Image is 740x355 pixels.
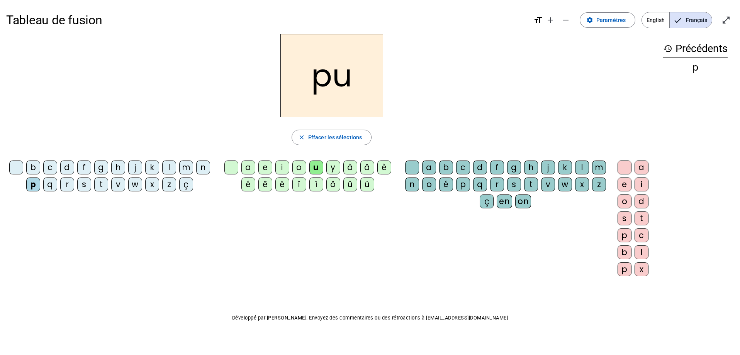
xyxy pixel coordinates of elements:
div: û [343,177,357,191]
mat-icon: close [298,134,305,141]
div: n [196,161,210,174]
div: r [490,177,504,191]
span: Français [670,12,712,28]
div: f [77,161,91,174]
div: x [145,177,159,191]
div: q [43,177,57,191]
div: x [635,262,648,276]
div: b [26,161,40,174]
div: ç [480,194,494,208]
div: ê [258,177,272,191]
div: o [618,194,631,208]
div: g [94,161,108,174]
div: ô [326,177,340,191]
div: j [541,161,555,174]
button: Effacer les sélections [292,130,372,145]
div: s [507,177,521,191]
div: i [275,161,289,174]
div: a [422,161,436,174]
div: b [618,245,631,259]
div: d [473,161,487,174]
div: g [507,161,521,174]
div: f [490,161,504,174]
h1: Tableau de fusion [6,8,527,32]
div: ç [179,177,193,191]
div: t [94,177,108,191]
div: t [524,177,538,191]
mat-icon: settings [586,17,593,24]
div: v [111,177,125,191]
button: Paramètres [580,12,635,28]
div: a [241,161,255,174]
div: o [292,161,306,174]
mat-icon: add [546,15,555,25]
div: p [663,63,728,72]
div: î [292,177,306,191]
div: p [618,262,631,276]
h2: pu [280,34,383,117]
div: p [456,177,470,191]
div: ï [309,177,323,191]
span: Paramètres [596,15,626,25]
div: t [635,211,648,225]
div: d [635,194,648,208]
div: l [162,161,176,174]
div: l [635,245,648,259]
div: n [405,177,419,191]
div: d [60,161,74,174]
div: u [309,161,323,174]
div: w [128,177,142,191]
div: ü [360,177,374,191]
p: Développé par [PERSON_NAME]. Envoyez des commentaires ou des rétroactions à [EMAIL_ADDRESS][DOMAI... [6,313,734,323]
h3: Précédents [663,40,728,57]
div: i [635,177,648,191]
mat-icon: format_size [533,15,543,25]
div: l [575,161,589,174]
div: s [77,177,91,191]
span: Effacer les sélections [308,133,362,142]
div: w [558,177,572,191]
div: c [43,161,57,174]
div: c [456,161,470,174]
mat-button-toggle-group: Language selection [642,12,712,28]
div: z [162,177,176,191]
div: m [179,161,193,174]
div: p [26,177,40,191]
div: y [326,161,340,174]
div: â [360,161,374,174]
div: x [575,177,589,191]
div: s [618,211,631,225]
div: o [422,177,436,191]
span: English [642,12,669,28]
button: Diminuer la taille de la police [558,12,574,28]
div: h [111,161,125,174]
div: à [343,161,357,174]
div: j [128,161,142,174]
div: on [515,194,531,208]
div: z [592,177,606,191]
div: e [618,177,631,191]
div: q [473,177,487,191]
mat-icon: history [663,44,672,53]
div: a [635,161,648,174]
div: é [439,177,453,191]
div: e [258,161,272,174]
div: ë [275,177,289,191]
div: r [60,177,74,191]
mat-icon: open_in_full [721,15,731,25]
div: c [635,228,648,242]
button: Entrer en plein écran [718,12,734,28]
div: en [497,194,512,208]
div: v [541,177,555,191]
div: k [558,161,572,174]
div: p [618,228,631,242]
div: è [377,161,391,174]
div: m [592,161,606,174]
div: k [145,161,159,174]
button: Augmenter la taille de la police [543,12,558,28]
div: b [439,161,453,174]
div: h [524,161,538,174]
mat-icon: remove [561,15,570,25]
div: é [241,177,255,191]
